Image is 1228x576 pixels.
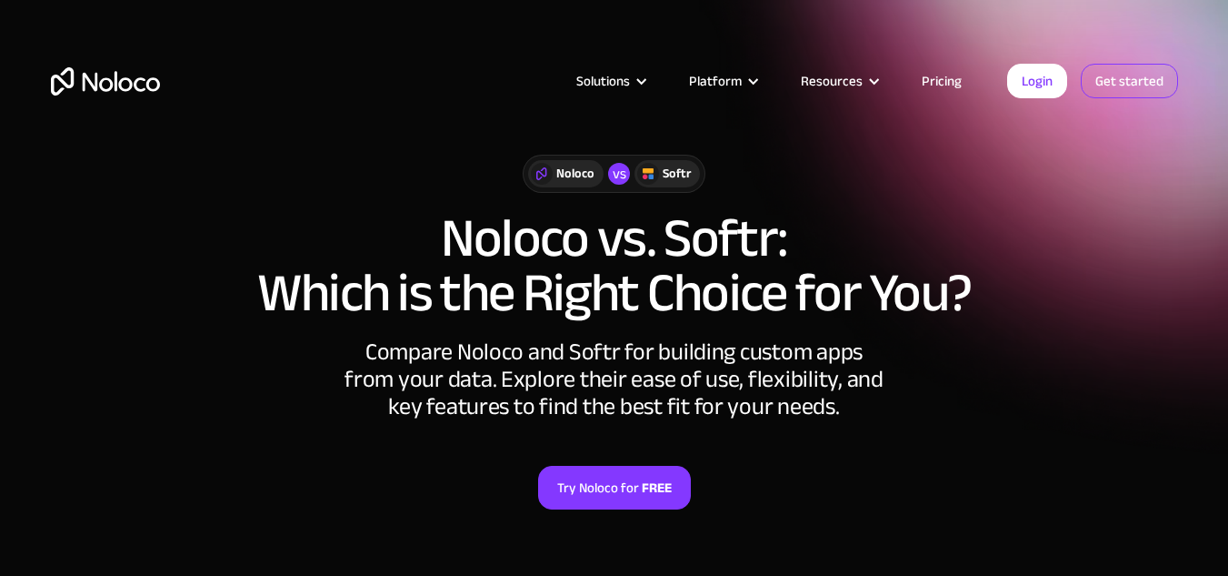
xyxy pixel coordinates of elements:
div: Resources [778,69,899,93]
div: Solutions [554,69,666,93]
div: Platform [689,69,742,93]
strong: FREE [642,476,672,500]
div: Softr [663,164,691,184]
a: Login [1007,64,1067,98]
a: Pricing [899,69,984,93]
h1: Noloco vs. Softr: Which is the Right Choice for You? [51,211,1178,320]
a: Try Noloco forFREE [538,466,691,510]
div: Noloco [556,164,594,184]
div: Compare Noloco and Softr for building custom apps from your data. Explore their ease of use, flex... [342,339,887,420]
a: home [51,67,160,96]
div: Platform [666,69,778,93]
div: Resources [801,69,863,93]
a: Get started [1081,64,1178,98]
div: Solutions [576,69,630,93]
div: vs [608,163,630,185]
